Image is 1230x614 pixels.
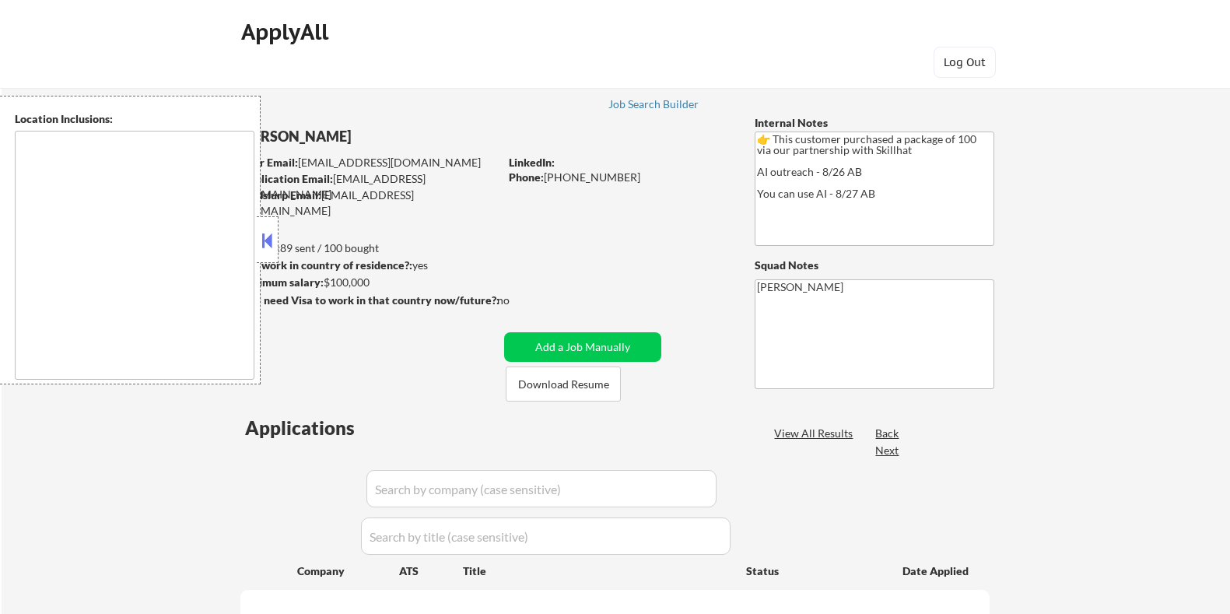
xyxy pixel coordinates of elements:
[934,47,996,78] button: Log Out
[504,332,661,362] button: Add a Job Manually
[240,188,499,218] div: [EMAIL_ADDRESS][DOMAIN_NAME]
[509,156,555,169] strong: LinkedIn:
[399,563,463,579] div: ATS
[509,170,729,185] div: [PHONE_NUMBER]
[241,19,333,45] div: ApplyAll
[366,470,717,507] input: Search by company (case sensitive)
[774,426,857,441] div: View All Results
[240,127,560,146] div: [PERSON_NAME]
[240,258,412,272] strong: Can work in country of residence?:
[506,367,621,402] button: Download Resume
[245,419,399,437] div: Applications
[608,99,699,110] div: Job Search Builder
[297,563,399,579] div: Company
[902,563,971,579] div: Date Applied
[875,426,900,441] div: Back
[241,172,333,185] strong: Application Email:
[241,155,499,170] div: [EMAIL_ADDRESS][DOMAIN_NAME]
[361,518,731,555] input: Search by title (case sensitive)
[240,258,494,273] div: yes
[240,293,499,307] strong: Will need Visa to work in that country now/future?:
[875,443,900,458] div: Next
[15,111,254,127] div: Location Inclusions:
[497,293,541,308] div: no
[240,240,499,256] div: 89 sent / 100 bought
[240,188,321,202] strong: Mailslurp Email:
[755,258,994,273] div: Squad Notes
[755,115,994,131] div: Internal Notes
[240,275,324,289] strong: Minimum salary:
[240,275,499,290] div: $100,000
[746,556,880,584] div: Status
[241,171,499,202] div: [EMAIL_ADDRESS][DOMAIN_NAME]
[463,563,731,579] div: Title
[509,170,544,184] strong: Phone:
